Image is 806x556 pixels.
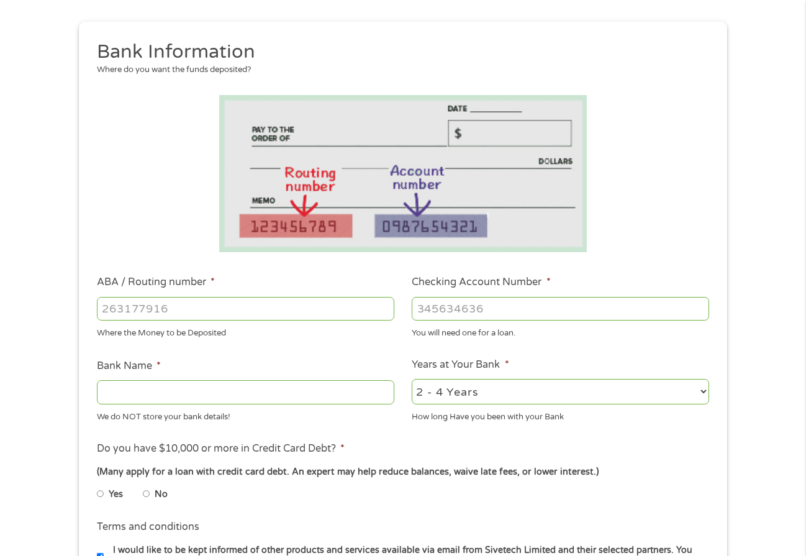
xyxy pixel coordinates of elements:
label: ABA / Routing number [97,276,215,289]
div: We do NOT store your bank details! [97,406,394,423]
input: 345634636 [412,297,709,321]
label: No [155,488,168,501]
div: Where do you want the funds deposited? [97,64,700,76]
h2: Bank Information [97,40,700,65]
div: Where the Money to be Deposited [97,323,394,340]
div: How long Have you been with your Bank [412,406,709,423]
label: Bank Name [97,360,161,373]
label: Checking Account Number [412,276,550,289]
div: You will need one for a loan. [412,323,709,340]
img: Routing number location [219,95,587,252]
div: (Many apply for a loan with credit card debt. An expert may help reduce balances, waive late fees... [97,465,709,479]
label: Yes [109,488,123,501]
input: 263177916 [97,297,394,321]
label: Years at Your Bank [412,358,509,371]
label: Do you have $10,000 or more in Credit Card Debt? [97,442,345,455]
label: Terms and conditions [97,521,199,534]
